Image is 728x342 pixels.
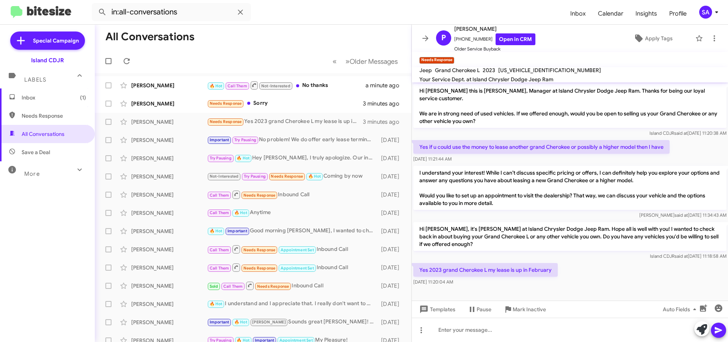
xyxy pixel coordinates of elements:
[614,32,692,45] button: Apply Tags
[207,154,377,162] div: Hey [PERSON_NAME], I truly apologize. Our internet was completely out [DATE] I am so sorry we mis...
[498,67,601,74] span: [US_VEHICLE_IDENTIFICATION_NUMBER]
[243,247,276,252] span: Needs Response
[454,33,535,45] span: [PHONE_NUMBER]
[674,130,687,136] span: said at
[207,227,377,235] div: Good morning [PERSON_NAME], I wanted to check in and see how your visits went with us [DATE]? Did...
[377,227,405,235] div: [DATE]
[377,191,405,199] div: [DATE]
[207,299,377,308] div: I understand and I appreciate that. I really don't want to mislead you in any way an I appreciate...
[210,119,242,124] span: Needs Response
[210,266,229,271] span: Call Them
[207,244,377,254] div: Inbound Call
[131,264,207,271] div: [PERSON_NAME]
[413,222,726,251] p: Hi [PERSON_NAME], it's [PERSON_NAME] at Island Chrysler Dodge Jeep Ram. Hope all is well with you...
[223,284,243,289] span: Call Them
[271,174,303,179] span: Needs Response
[243,266,276,271] span: Needs Response
[418,303,455,316] span: Templates
[413,263,558,277] p: Yes 2023 grand Cherokee L my lease is up in February
[22,130,64,138] span: All Conversations
[22,94,86,101] span: Inbox
[207,172,377,181] div: Coming by now
[24,76,46,83] span: Labels
[131,209,207,217] div: [PERSON_NAME]
[513,303,546,316] span: Mark Inactive
[413,156,452,162] span: [DATE] 11:21:44 AM
[92,3,251,21] input: Search
[377,264,405,271] div: [DATE]
[413,140,670,154] p: Yes if u could use the money to lease another grand Cherokee or possibly a higher model then I have
[207,99,363,108] div: Sorry
[699,6,712,19] div: SA
[207,136,377,144] div: No problem! We do offer early lease termination program!
[377,282,405,290] div: [DATE]
[419,67,432,74] span: Jeep
[693,6,720,19] button: SA
[377,318,405,326] div: [DATE]
[419,57,454,64] small: Needs Response
[413,166,726,210] p: I understand your interest! While I can’t discuss specific pricing or offers, I can definitely he...
[663,3,693,25] a: Profile
[227,84,247,88] span: Call Them
[234,210,247,215] span: 🔥 Hot
[131,300,207,308] div: [PERSON_NAME]
[207,190,377,199] div: Inbound Call
[675,212,688,218] span: said at
[257,284,289,289] span: Needs Response
[413,84,726,128] p: Hi [PERSON_NAME] this is [PERSON_NAME], Manager at Island Chrysler Dodge Jeep Ram. Thanks for bei...
[80,94,86,101] span: (1)
[350,57,398,66] span: Older Messages
[454,24,535,33] span: [PERSON_NAME]
[377,173,405,180] div: [DATE]
[435,67,480,74] span: Grand Cherokee L
[31,57,64,64] div: Island CDJR
[377,136,405,144] div: [DATE]
[210,247,229,252] span: Call Them
[10,32,85,50] a: Special Campaign
[210,137,229,142] span: Important
[131,173,207,180] div: [PERSON_NAME]
[377,209,405,217] div: [DATE]
[210,320,229,325] span: Important
[131,118,207,126] div: [PERSON_NAME]
[412,303,461,316] button: Templates
[131,100,207,107] div: [PERSON_NAME]
[461,303,497,316] button: Pause
[639,212,726,218] span: [PERSON_NAME] [DATE] 11:34:43 AM
[207,281,377,290] div: Inbound Call
[419,76,553,83] span: Your Service Dept. at Island Chrysler Dodge Jeep Ram
[377,300,405,308] div: [DATE]
[243,193,276,198] span: Needs Response
[261,84,290,88] span: Not-Interested
[131,191,207,199] div: [PERSON_NAME]
[477,303,491,316] span: Pause
[207,318,377,326] div: Sounds great [PERSON_NAME]! Sorry for the delayed responses its been a busy weekend here! Let me ...
[345,57,350,66] span: »
[650,253,726,259] span: Island CDJR [DATE] 11:18:58 AM
[366,82,405,89] div: a minute ago
[210,156,232,161] span: Try Pausing
[657,303,705,316] button: Auto Fields
[363,100,405,107] div: 3 minutes ago
[237,156,249,161] span: 🔥 Hot
[210,229,223,233] span: 🔥 Hot
[592,3,629,25] a: Calendar
[131,136,207,144] div: [PERSON_NAME]
[483,67,495,74] span: 2023
[564,3,592,25] a: Inbox
[496,33,535,45] a: Open in CRM
[377,246,405,253] div: [DATE]
[341,54,402,69] button: Next
[131,82,207,89] div: [PERSON_NAME]
[413,279,453,285] span: [DATE] 11:20:04 AM
[210,301,223,306] span: 🔥 Hot
[328,54,341,69] button: Previous
[663,303,699,316] span: Auto Fields
[131,318,207,326] div: [PERSON_NAME]
[281,266,314,271] span: Appointment Set
[131,282,207,290] div: [PERSON_NAME]
[497,303,552,316] button: Mark Inactive
[333,57,337,66] span: «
